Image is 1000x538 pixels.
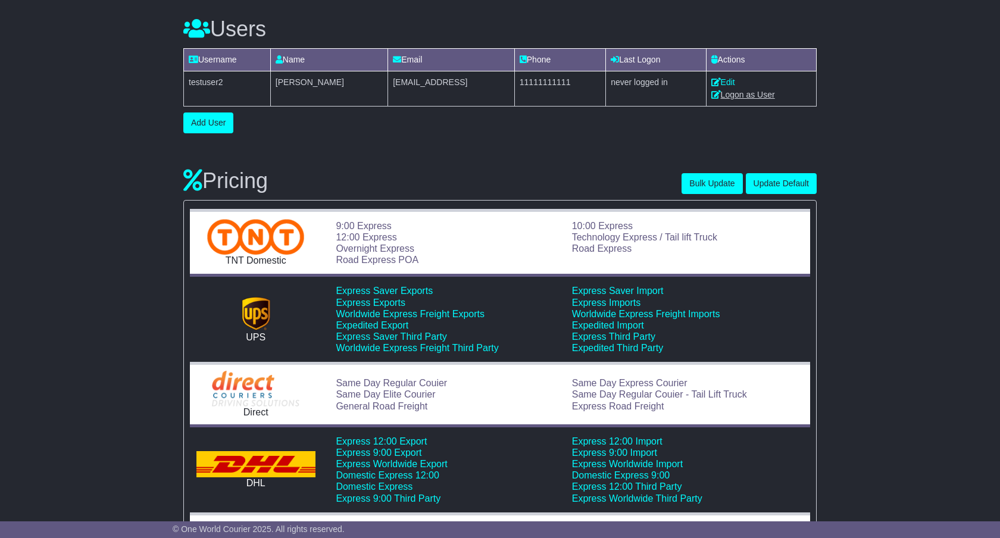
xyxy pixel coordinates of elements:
a: Domestic Express 12:00 [336,470,439,480]
button: Bulk Update [682,173,742,194]
a: Domestic Express [336,481,412,492]
a: Express 9:00 Third Party [336,493,440,503]
a: Technology Express / Tail lift Truck [572,232,717,242]
a: Express Worldwide Third Party [572,493,702,503]
a: Express 9:00 Export [336,448,421,458]
a: Express 12:00 Third Party [572,481,682,492]
a: Road Express [572,243,632,254]
a: Same Day Regular Couier - Tail Lift Truck [572,389,747,399]
a: Express Saver Import [572,286,664,296]
button: Add User [183,112,233,133]
a: Expedited Export [336,320,408,330]
a: Expedited Import [572,320,644,330]
a: Express Imports [572,298,641,308]
a: Overnight Express [336,243,414,254]
h3: Pricing [183,169,682,193]
a: Express Saver Exports [336,286,433,296]
td: testuser2 [184,71,271,106]
a: Express Exports [336,298,405,308]
span: © One World Courier 2025. All rights reserved. [173,524,345,534]
div: TNT Domestic [196,255,315,266]
a: Same Day Express Courier [572,378,687,388]
a: 9:00 Express [336,221,391,231]
a: Expedited Third Party [572,343,664,353]
img: TNT Domestic [207,219,304,255]
img: UPS [238,296,274,331]
a: Express Worldwide Export [336,459,447,469]
a: Same Day Elite Courier [336,389,435,399]
td: Username [184,48,271,71]
td: 11111111111 [514,71,605,106]
h3: Users [183,17,817,41]
td: Last Logon [606,48,706,71]
td: Email [388,48,515,71]
td: Name [270,48,387,71]
a: 12:00 Express [336,232,396,242]
td: Phone [514,48,605,71]
div: Direct [196,406,315,418]
a: Express Worldwide Import [572,459,683,469]
td: [EMAIL_ADDRESS] [388,71,515,106]
a: Road Express POA [336,255,418,265]
td: [PERSON_NAME] [270,71,387,106]
div: DHL [196,477,315,489]
a: Edit [711,77,735,87]
div: UPS [196,331,315,343]
a: Express 12:00 Import [572,436,662,446]
img: DHL [196,451,315,477]
a: Express 9:00 Import [572,448,657,458]
a: General Road Freight [336,401,427,411]
a: Domestic Express 9:00 [572,470,670,480]
a: Worldwide Express Freight Third Party [336,343,498,353]
a: Logon as User [711,90,775,99]
a: Express Road Freight [572,401,664,411]
a: 10:00 Express [572,221,633,231]
a: Worldwide Express Freight Exports [336,309,485,319]
td: Actions [706,48,816,71]
img: Direct [212,371,300,406]
td: never logged in [606,71,706,106]
a: Express Saver Third Party [336,331,446,342]
a: Express 12:00 Export [336,436,427,446]
a: Worldwide Express Freight Imports [572,309,720,319]
button: Update Default [746,173,817,194]
a: Express Third Party [572,331,655,342]
a: Same Day Regular Couier [336,378,447,388]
